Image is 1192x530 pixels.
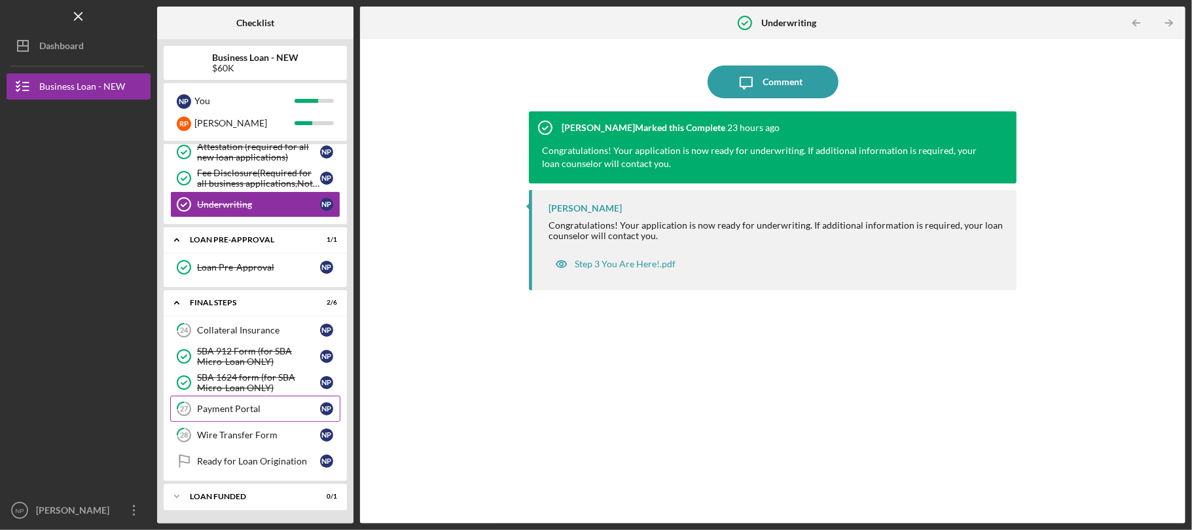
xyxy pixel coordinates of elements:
[761,18,816,28] b: Underwriting
[180,431,188,440] tspan: 28
[320,324,333,337] div: N P
[197,262,320,273] div: Loan Pre-Approval
[549,220,1003,241] div: Congratulations! Your application is now ready for underwriting. If additional information is req...
[177,117,191,131] div: R P
[170,343,340,369] a: SBA 912 Form (for SBA Micro-Loan ONLY)NP
[197,168,320,189] div: Fee Disclosure(Required for all business applications,Not needed for Contractor loans)
[320,350,333,363] div: N P
[320,172,333,185] div: N P
[727,123,780,133] time: 2025-08-20 20:37
[549,251,682,277] button: Step 3 You Are Here!.pdf
[763,66,803,98] div: Comment
[314,299,337,307] div: 2 / 6
[575,259,676,269] div: Step 3 You Are Here!.pdf
[39,33,84,62] div: Dashboard
[170,165,340,191] a: Fee Disclosure(Required for all business applications,Not needed for Contractor loans)NP
[170,191,340,218] a: UnderwritingNP
[33,497,118,527] div: [PERSON_NAME]
[197,325,320,335] div: Collateral Insurance
[190,299,304,307] div: FINAL STEPS
[562,123,725,133] div: [PERSON_NAME] Marked this Complete
[320,402,333,415] div: N P
[314,493,337,501] div: 0 / 1
[197,430,320,440] div: Wire Transfer Form
[708,66,839,98] button: Comment
[197,199,320,210] div: Underwriting
[212,52,298,63] b: Business Loan - NEW
[194,112,295,134] div: [PERSON_NAME]
[7,33,151,59] button: Dashboard
[170,139,340,165] a: Attestation (required for all new loan applications)NP
[170,369,340,396] a: SBA 1624 form (for SBA Micro-Loan ONLY)NP
[39,73,125,103] div: Business Loan - NEW
[320,198,333,211] div: N P
[194,90,295,112] div: You
[190,236,304,244] div: LOAN PRE-APPROVAL
[197,456,320,466] div: Ready for Loan Origination
[180,405,189,413] tspan: 27
[7,497,151,523] button: NP[PERSON_NAME]
[190,493,304,501] div: LOAN FUNDED
[236,18,274,28] b: Checklist
[177,94,191,109] div: N P
[180,326,189,335] tspan: 24
[170,254,340,280] a: Loan Pre-ApprovalNP
[7,73,151,100] button: Business Loan - NEW
[320,145,333,159] div: N P
[320,455,333,468] div: N P
[320,261,333,274] div: N P
[170,317,340,343] a: 24Collateral InsuranceNP
[212,63,298,73] div: $60K
[170,396,340,422] a: 27Payment PortalNP
[197,346,320,367] div: SBA 912 Form (for SBA Micro-Loan ONLY)
[15,507,24,514] text: NP
[549,203,622,214] div: [PERSON_NAME]
[197,142,320,162] div: Attestation (required for all new loan applications)
[197,404,320,414] div: Payment Portal
[170,422,340,448] a: 28Wire Transfer FormNP
[542,144,990,170] div: Congratulations! Your application is now ready for underwriting. If additional information is req...
[320,376,333,389] div: N P
[197,372,320,393] div: SBA 1624 form (for SBA Micro-Loan ONLY)
[320,428,333,442] div: N P
[170,448,340,474] a: Ready for Loan OriginationNP
[314,236,337,244] div: 1 / 1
